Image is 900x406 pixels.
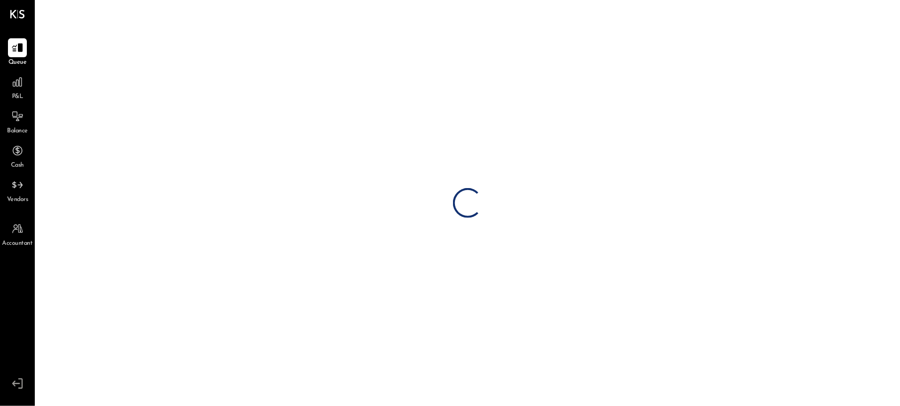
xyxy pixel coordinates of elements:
span: Cash [11,161,24,170]
a: Queue [0,38,34,67]
span: Queue [8,58,27,67]
a: P&L [0,73,34,101]
a: Cash [0,141,34,170]
a: Balance [0,107,34,136]
span: Vendors [7,196,28,204]
span: Accountant [2,239,33,248]
a: Vendors [0,176,34,204]
span: P&L [12,93,23,101]
a: Accountant [0,219,34,248]
span: Balance [7,127,28,136]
